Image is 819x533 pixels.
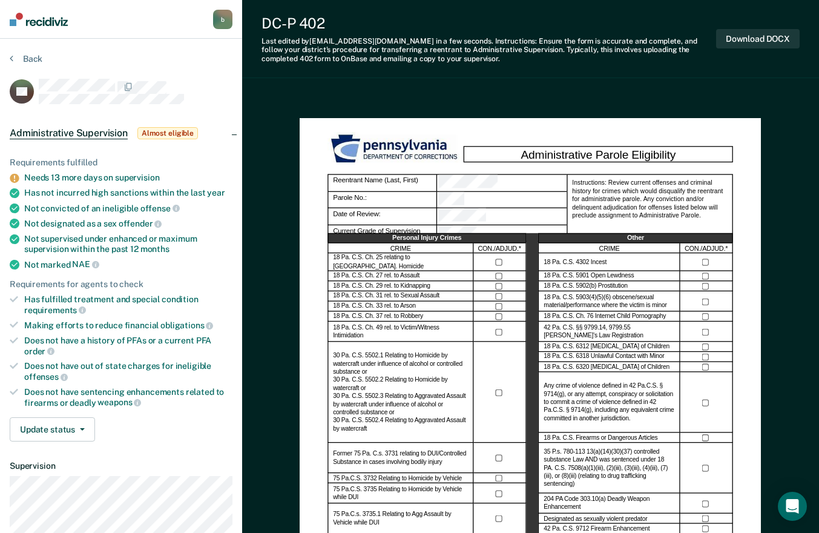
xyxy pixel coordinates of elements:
[24,387,232,408] div: Does not have sentencing enhancements related to firearms or deadly
[544,353,665,361] label: 18 Pa. C.S. 6318 Unlawful Contact with Minor
[544,259,607,266] label: 18 Pa. C.S. 4302 Incest
[474,243,527,254] div: CON./ADJUD.*
[24,234,232,254] div: Not supervised under enhanced or maximum supervision within the past 12
[539,233,733,243] div: Other
[119,219,162,228] span: offender
[261,15,716,32] div: DC-P 402
[333,313,423,320] label: 18 Pa. C.S. Ch. 37 rel. to Robbery
[333,352,468,432] label: 30 Pa. C.S. 5502.1 Relating to Homicide by watercraft under influence of alcohol or controlled su...
[778,492,807,521] div: Open Intercom Messenger
[333,486,468,502] label: 75 Pa.C.S. 3735 Relating to Homicide by Vehicle while DUI
[24,259,232,270] div: Not marked
[327,192,437,209] div: Parole No.:
[10,13,68,26] img: Recidiviz
[24,336,232,356] div: Does not have a history of PFAs or a current PFA order
[544,343,670,351] label: 18 Pa. C.S. 6312 [MEDICAL_DATA] of Children
[10,461,232,471] dt: Supervision
[544,324,675,340] label: 42 Pa. C.S. §§ 9799.14, 9799.55 [PERSON_NAME]’s Law Registration
[436,37,492,45] span: in a few seconds
[333,273,419,280] label: 18 Pa. C.S. Ch. 27 rel. to Assault
[544,313,666,320] label: 18 Pa. C.S. Ch. 76 Internet Child Pornography
[72,259,99,269] span: NAE
[544,434,658,442] label: 18 Pa. C.S. Firearms or Dangerous Articles
[24,361,232,382] div: Does not have out of state charges for ineligible
[333,450,468,466] label: Former 75 Pa. C.s. 3731 relating to DUI/Controlled Substance in cases involving bodily injury
[333,324,468,340] label: 18 Pa. C.S. Ch. 49 rel. to Victim/Witness Intimidation
[97,397,141,407] span: weapons
[680,243,733,254] div: CON./ADJUD.*
[716,29,800,49] button: Download DOCX
[333,303,416,311] label: 18 Pa. C.S. Ch. 33 rel. to Arson
[544,525,650,533] label: 42 Pa. C.S. 9712 Firearm Enhancement
[327,233,526,243] div: Personal Injury Crimes
[544,515,648,523] label: Designated as sexually violent predator
[10,127,128,139] span: Administrative Supervision
[327,174,437,192] div: Reentrant Name (Last, First)
[437,208,567,225] div: Date of Review:
[24,372,68,382] span: offenses
[10,279,232,290] div: Requirements for agents to check
[544,448,675,489] label: 35 P.s. 780-113 13(a)(14)(30)(37) controlled substance Law AND was sentenced under 18 PA. C.S. 75...
[333,254,468,271] label: 18 Pa. C.S. Ch. 25 relating to [GEOGRAPHIC_DATA]. Homicide
[10,157,232,168] div: Requirements fulfilled
[437,225,567,242] div: Current Grade of Supervision
[333,293,439,300] label: 18 Pa. C.S. Ch. 31 rel. to Sexual Assault
[437,174,567,192] div: Reentrant Name (Last, First)
[10,417,95,442] button: Update status
[464,146,733,163] div: Administrative Parole Eligibility
[207,188,225,197] span: year
[24,320,232,331] div: Making efforts to reduce financial
[140,244,169,254] span: months
[327,208,437,225] div: Date of Review:
[10,53,42,64] button: Back
[24,305,86,315] span: requirements
[137,127,198,139] span: Almost eligible
[327,225,437,242] div: Current Grade of Supervision
[327,243,473,254] div: CRIME
[544,382,675,423] label: Any crime of violence defined in 42 Pa.C.S. § 9714(g), or any attempt, conspiracy or solicitation...
[24,188,232,198] div: Has not incurred high sanctions within the last
[327,132,463,167] img: PDOC Logo
[544,282,628,290] label: 18 Pa. C.S. 5902(b) Prostitution
[24,203,232,214] div: Not convicted of an ineligible
[333,282,430,290] label: 18 Pa. C.S. Ch. 29 rel. to Kidnapping
[24,294,232,315] div: Has fulfilled treatment and special condition
[544,294,675,310] label: 18 Pa. C.S. 5903(4)(5)(6) obscene/sexual material/performance where the victim is minor
[213,10,232,29] button: b
[539,243,680,254] div: CRIME
[544,495,675,512] label: 204 PA Code 303.10(a) Deadly Weapon Enhancement
[567,174,734,242] div: Instructions: Review current offenses and criminal history for crimes which would disqualify the ...
[261,37,716,63] div: Last edited by [EMAIL_ADDRESS][DOMAIN_NAME] . Instructions: Ensure the form is accurate and compl...
[160,320,213,330] span: obligations
[24,218,232,229] div: Not designated as a sex
[140,204,180,213] span: offense
[333,474,462,482] label: 75 Pa.C.S. 3732 Relating to Homicide by Vehicle
[544,273,634,280] label: 18 Pa. C.S. 5901 Open Lewdness
[24,173,232,183] div: Needs 13 more days on supervision
[333,511,468,527] label: 75 Pa.C.s. 3735.1 Relating to Agg Assault by Vehicle while DUI
[437,192,567,209] div: Parole No.:
[544,363,670,371] label: 18 Pa. C.S. 6320 [MEDICAL_DATA] of Children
